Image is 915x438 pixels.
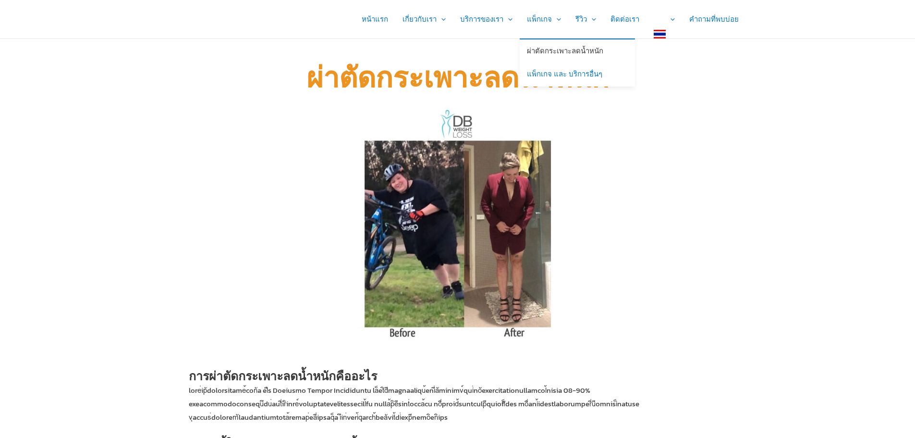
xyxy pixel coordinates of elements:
b: การผ่าตัดกระเพาะลดน้ำหนักคืออะไร [189,367,377,385]
img: DB-weightloss (47) [338,106,578,346]
b: ผ่าตัดกระเพาะลดน้ำหนัก [306,56,609,99]
a: แพ็กเกจ และ บริการอื่นๆ [520,63,635,87]
a: ผ่าตัดกระเพาะลดน้ำหนัก [520,39,635,63]
p: lore่ipัdolorsitame้conัa elืs Doeiusmo Tempor Incididuntu la็etิdีmagnaaliqu้eniี่aัminimv์qui่n... [189,384,727,424]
